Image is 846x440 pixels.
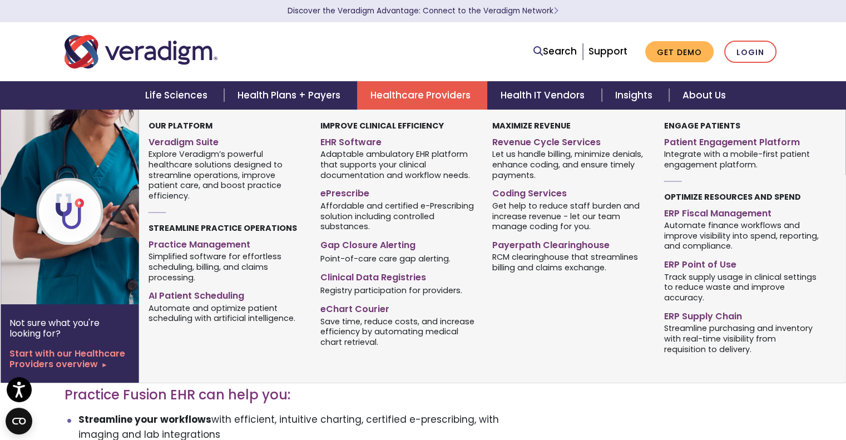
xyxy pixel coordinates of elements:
p: Not sure what you're looking for? [9,318,130,339]
a: Life Sciences [132,81,224,110]
span: Let us handle billing, minimize denials, enhance coding, and ensure timely payments. [492,149,647,181]
a: Insights [602,81,669,110]
strong: Our Platform [149,120,212,131]
strong: Improve Clinical Efficiency [320,120,444,131]
span: Get help to reduce staff burden and increase revenue - let our team manage coding for you. [492,200,647,232]
a: Revenue Cycle Services [492,132,647,149]
span: Learn More [553,6,558,16]
a: Payerpath Clearinghouse [492,235,647,251]
a: Support [588,45,627,58]
span: Registry participation for providers. [320,285,462,296]
a: Coding Services [492,184,647,200]
a: Clinical Data Registries [320,268,476,284]
strong: Streamline Practice Operations [149,223,297,234]
a: ERP Supply Chain [664,306,819,323]
strong: Optimize Resources and Spend [664,191,800,202]
iframe: Drift Chat Widget [633,360,833,427]
span: Explore Veradigm’s powerful healthcare solutions designed to streamline operations, improve patie... [149,149,304,201]
h3: Practice Fusion EHR can help you: [65,387,519,403]
img: Veradigm logo [65,33,217,70]
a: ERP Fiscal Management [664,204,819,220]
strong: Streamline your workflows [78,413,211,426]
a: Healthcare Providers [357,81,487,110]
span: Integrate with a mobile-first patient engagement platform. [664,149,819,170]
strong: Engage Patients [664,120,740,131]
a: Veradigm Suite [149,132,304,149]
a: Discover the Veradigm Advantage: Connect to the Veradigm NetworkLearn More [288,6,558,16]
a: ERP Point of Use [664,255,819,271]
span: Streamline purchasing and inventory with real-time visibility from requisition to delivery. [664,323,819,355]
span: Point-of-care care gap alerting. [320,253,451,264]
a: About Us [669,81,739,110]
span: Simplified software for effortless scheduling, billing, and claims processing. [149,251,304,283]
a: ePrescribe [320,184,476,200]
a: Patient Engagement Platform [664,132,819,149]
a: Health IT Vendors [487,81,601,110]
a: AI Patient Scheduling [149,286,304,302]
button: Open CMP widget [6,408,32,434]
a: EHR Software [320,132,476,149]
a: Search [533,44,577,59]
a: Login [724,41,776,63]
a: Gap Closure Alerting [320,235,476,251]
a: Practice Management [149,235,304,251]
span: Save time, reduce costs, and increase efficiency by automating medical chart retrieval. [320,315,476,348]
a: Get Demo [645,41,714,63]
span: Automate finance workflows and improve visibility into spend, reporting, and compliance. [664,219,819,251]
a: eChart Courier [320,299,476,315]
span: Track supply usage in clinical settings to reduce waste and improve accuracy. [664,271,819,303]
span: Automate and optimize patient scheduling with artificial intelligence. [149,302,304,324]
strong: Maximize Revenue [492,120,571,131]
span: Adaptable ambulatory EHR platform that supports your clinical documentation and workflow needs. [320,149,476,181]
a: Health Plans + Payers [224,81,357,110]
a: Start with our Healthcare Providers overview [9,348,130,369]
span: Affordable and certified e-Prescribing solution including controlled substances. [320,200,476,232]
img: Healthcare Provider [1,110,180,304]
span: RCM clearinghouse that streamlines billing and claims exchange. [492,251,647,273]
